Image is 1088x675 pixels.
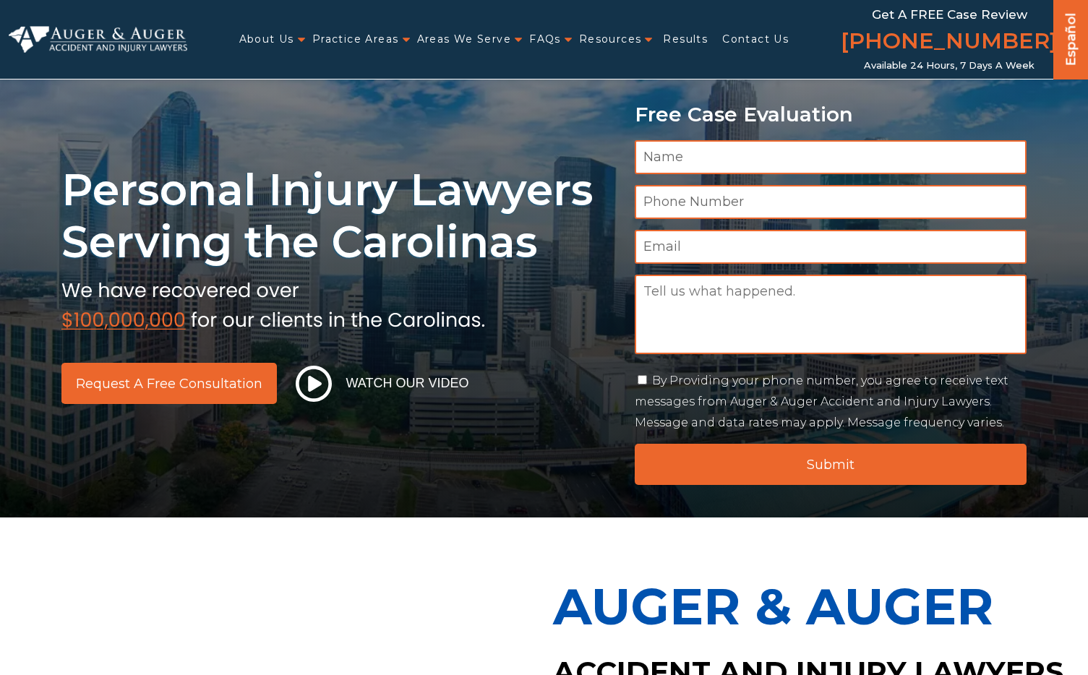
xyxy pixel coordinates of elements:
img: Auger & Auger Accident and Injury Lawyers Logo [9,26,187,53]
a: Request a Free Consultation [61,363,277,404]
a: Resources [579,25,642,54]
span: Available 24 Hours, 7 Days a Week [864,60,1035,72]
p: Free Case Evaluation [635,103,1027,126]
a: FAQs [529,25,561,54]
span: Request a Free Consultation [76,377,262,390]
input: Email [635,230,1027,264]
label: By Providing your phone number, you agree to receive text messages from Auger & Auger Accident an... [635,374,1008,429]
input: Name [635,140,1027,174]
a: Practice Areas [312,25,399,54]
h1: Personal Injury Lawyers Serving the Carolinas [61,164,617,268]
a: Areas We Serve [417,25,512,54]
a: [PHONE_NUMBER] [841,25,1058,60]
a: About Us [239,25,294,54]
input: Phone Number [635,185,1027,219]
button: Watch Our Video [291,365,474,403]
input: Submit [635,444,1027,485]
a: Results [663,25,708,54]
img: sub text [61,275,485,330]
a: Contact Us [722,25,789,54]
p: Auger & Auger [553,561,1080,652]
span: Get a FREE Case Review [872,7,1027,22]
